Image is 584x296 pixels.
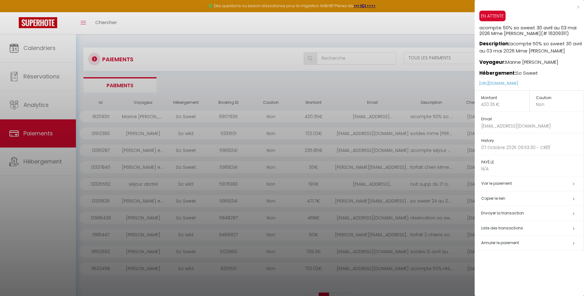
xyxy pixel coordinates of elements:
p: 420.35 € [481,101,529,108]
span: EN ATTENTE [479,11,506,21]
p: N/A [481,166,584,172]
h5: PAYÉ LE [481,159,584,166]
h5: acompte 50% so sweet 30 avril au 03 mai 2026 Mme [PERSON_NAME] [479,21,584,36]
span: (# 16209311) [541,30,569,37]
h5: History [481,137,584,144]
p: 07 Octobre 2025 09:53:30 - CRÊÊ [481,144,584,151]
strong: Description: [479,40,510,47]
h5: Caution [536,94,584,102]
h5: Email [481,116,584,123]
p: [EMAIL_ADDRESS][DOMAIN_NAME] [481,123,584,129]
h5: Copier le lien [481,195,584,202]
span: Envoyer la transaction [481,210,524,216]
span: Liste des transactions [481,225,523,231]
span: Annuler le paiement [481,240,519,245]
a: Voir le paiement [481,181,512,186]
p: So Sweet [479,66,584,77]
a: [URL][DOMAIN_NAME] [479,81,518,86]
div: x [475,3,579,11]
p: Non [536,101,584,108]
p: Marine [PERSON_NAME] [479,55,584,66]
strong: Hébergement: [479,70,516,76]
h5: Montant [481,94,529,102]
p: acompte 50% so sweet 30 avril au 03 mai 2026 Mme [PERSON_NAME] [479,36,584,55]
strong: Voyageur: [479,59,506,65]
